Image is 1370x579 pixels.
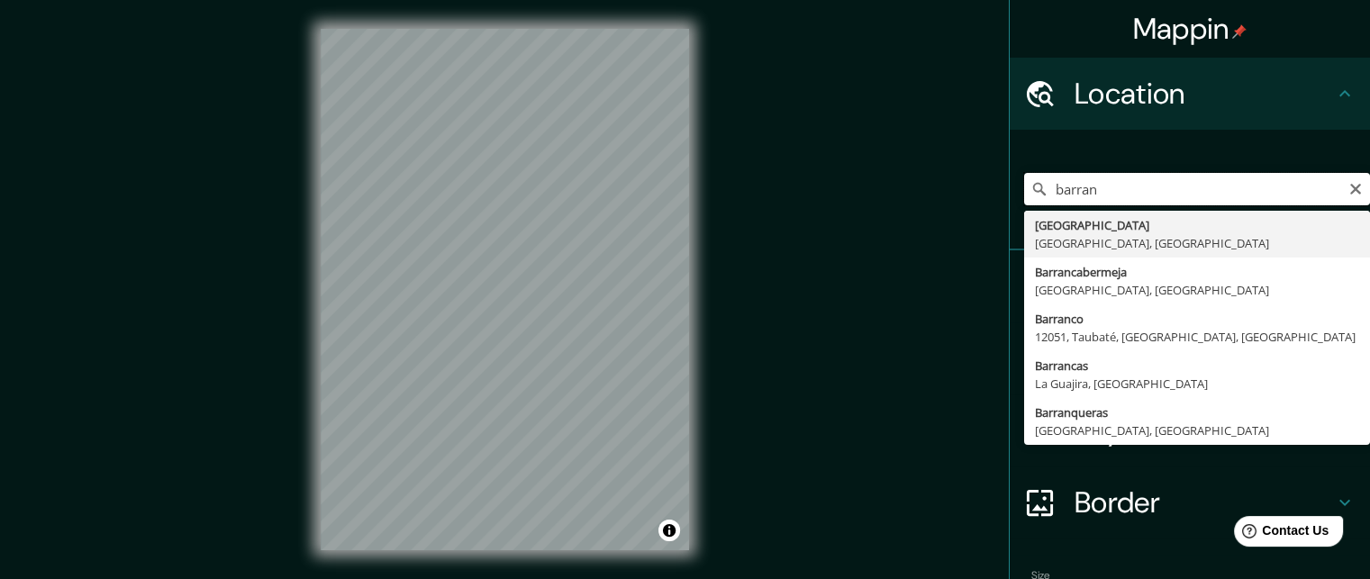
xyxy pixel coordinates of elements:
div: [GEOGRAPHIC_DATA], [GEOGRAPHIC_DATA] [1035,234,1359,252]
h4: Layout [1075,412,1334,448]
div: 12051, Taubaté, [GEOGRAPHIC_DATA], [GEOGRAPHIC_DATA] [1035,328,1359,346]
iframe: Help widget launcher [1210,509,1350,559]
div: [GEOGRAPHIC_DATA], [GEOGRAPHIC_DATA] [1035,421,1359,439]
div: [GEOGRAPHIC_DATA] [1035,216,1359,234]
h4: Border [1075,484,1334,520]
div: [GEOGRAPHIC_DATA], [GEOGRAPHIC_DATA] [1035,281,1359,299]
button: Toggle attribution [658,520,680,541]
div: Barranco [1035,310,1359,328]
h4: Mappin [1133,11,1248,47]
div: Location [1010,58,1370,130]
button: Clear [1348,179,1363,196]
div: Pins [1010,250,1370,322]
canvas: Map [321,29,689,550]
div: Barrancas [1035,357,1359,375]
div: Style [1010,322,1370,394]
div: Barranqueras [1035,403,1359,421]
div: Layout [1010,394,1370,466]
div: Barrancabermeja [1035,263,1359,281]
div: Border [1010,466,1370,538]
input: Pick your city or area [1024,173,1370,205]
img: pin-icon.png [1232,24,1247,39]
h4: Location [1075,76,1334,112]
div: La Guajira, [GEOGRAPHIC_DATA] [1035,375,1359,393]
